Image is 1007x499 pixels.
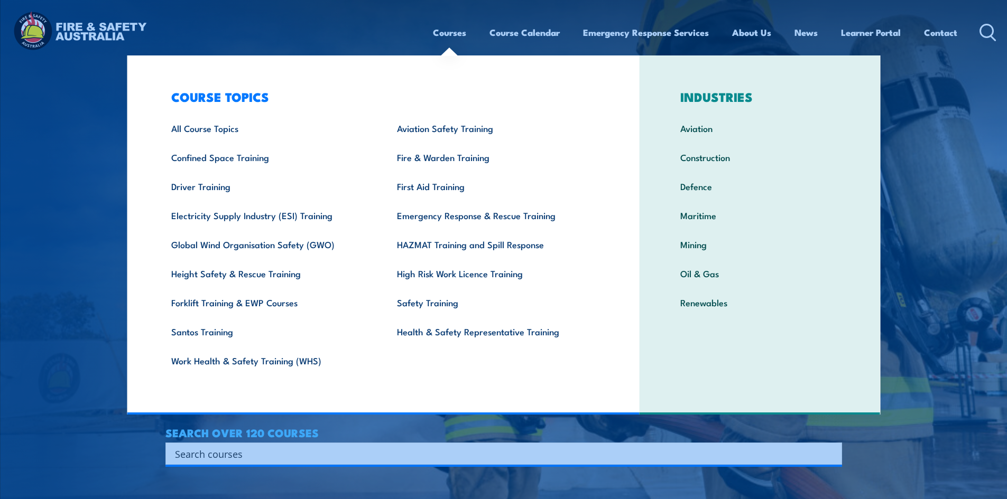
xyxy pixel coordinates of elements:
a: Global Wind Organisation Safety (GWO) [155,230,381,259]
a: Learner Portal [841,18,901,46]
a: Electricity Supply Industry (ESI) Training [155,201,381,230]
form: Search form [177,446,821,461]
a: Aviation [664,114,856,143]
a: First Aid Training [381,172,606,201]
a: Contact [924,18,957,46]
a: About Us [732,18,771,46]
button: Search magnifier button [824,446,838,461]
a: High Risk Work Licence Training [381,259,606,288]
h3: INDUSTRIES [664,89,856,104]
a: News [794,18,818,46]
a: Fire & Warden Training [381,143,606,172]
a: All Course Topics [155,114,381,143]
a: Construction [664,143,856,172]
a: Courses [433,18,466,46]
h3: COURSE TOPICS [155,89,606,104]
a: Confined Space Training [155,143,381,172]
a: Emergency Response Services [583,18,709,46]
a: Course Calendar [489,18,560,46]
a: Maritime [664,201,856,230]
a: Renewables [664,288,856,317]
a: Driver Training [155,172,381,201]
a: Health & Safety Representative Training [381,317,606,346]
a: Work Health & Safety Training (WHS) [155,346,381,375]
a: Mining [664,230,856,259]
a: Oil & Gas [664,259,856,288]
a: Safety Training [381,288,606,317]
a: Forklift Training & EWP Courses [155,288,381,317]
a: Emergency Response & Rescue Training [381,201,606,230]
h4: SEARCH OVER 120 COURSES [165,427,842,438]
a: Santos Training [155,317,381,346]
input: Search input [175,446,819,462]
a: Aviation Safety Training [381,114,606,143]
a: Defence [664,172,856,201]
a: Height Safety & Rescue Training [155,259,381,288]
a: HAZMAT Training and Spill Response [381,230,606,259]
